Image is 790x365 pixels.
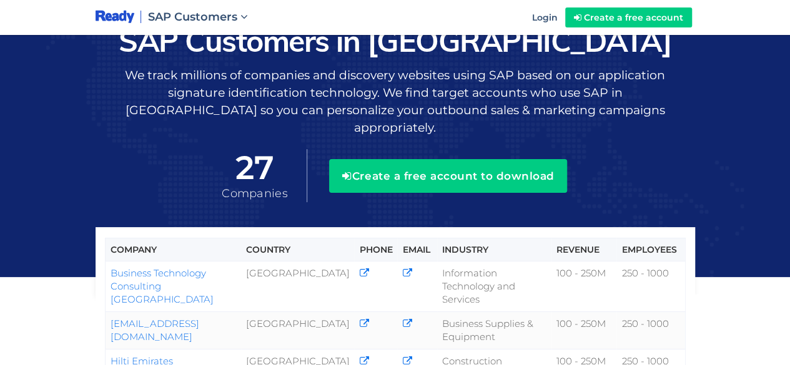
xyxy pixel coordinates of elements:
button: Create a free account to download [329,159,567,193]
td: [GEOGRAPHIC_DATA] [241,261,354,311]
td: Information Technology and Services [437,261,551,311]
a: Login [525,2,565,33]
span: Companies [222,187,288,200]
td: [GEOGRAPHIC_DATA] [241,311,354,349]
h1: SAP Customers in [GEOGRAPHIC_DATA] [96,24,695,57]
th: Industry [437,238,551,261]
td: 250 - 1000 [616,261,685,311]
th: Country [241,238,354,261]
img: logo [96,9,135,25]
td: 100 - 250M [551,311,616,349]
th: Phone [354,238,397,261]
p: We track millions of companies and discovery websites using SAP based on our application signatur... [96,67,695,137]
a: Create a free account [565,7,692,27]
a: [EMAIL_ADDRESS][DOMAIN_NAME] [111,318,199,343]
th: Email [397,238,437,261]
td: 100 - 250M [551,261,616,311]
td: 250 - 1000 [616,311,685,349]
th: Company [105,238,241,261]
span: Login [532,12,558,23]
td: Business Supplies & Equipment [437,311,551,349]
span: 27 [222,150,288,186]
span: SAP Customers [148,10,237,24]
th: Revenue [551,238,616,261]
a: Business Technology Consulting [GEOGRAPHIC_DATA] [111,267,214,306]
th: Employees [616,238,685,261]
